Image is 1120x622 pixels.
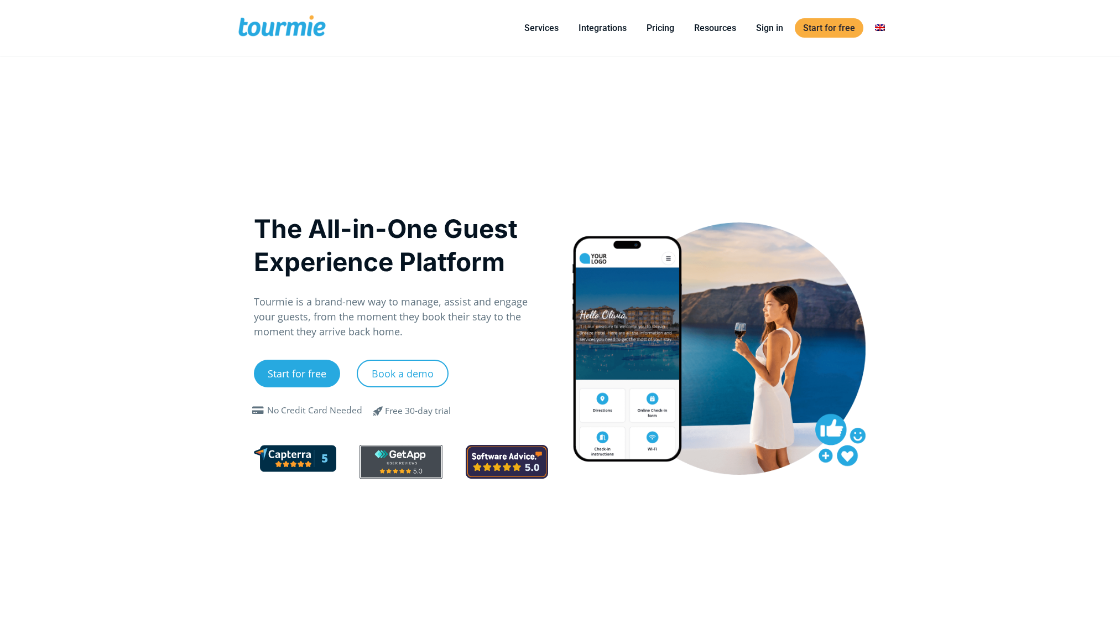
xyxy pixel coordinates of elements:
a: Integrations [570,21,635,35]
a: Resources [686,21,744,35]
a: Book a demo [357,360,449,387]
div: Free 30-day trial [385,405,451,418]
span:  [365,404,392,417]
a: Start for free [254,360,340,387]
span:  [249,406,267,415]
a: Sign in [748,21,791,35]
h1: The All-in-One Guest Experience Platform [254,212,549,278]
div: No Credit Card Needed [267,404,362,417]
p: Tourmie is a brand-new way to manage, assist and engage your guests, from the moment they book th... [254,294,549,339]
a: Start for free [795,18,863,38]
a: Pricing [638,21,683,35]
a: Services [516,21,567,35]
